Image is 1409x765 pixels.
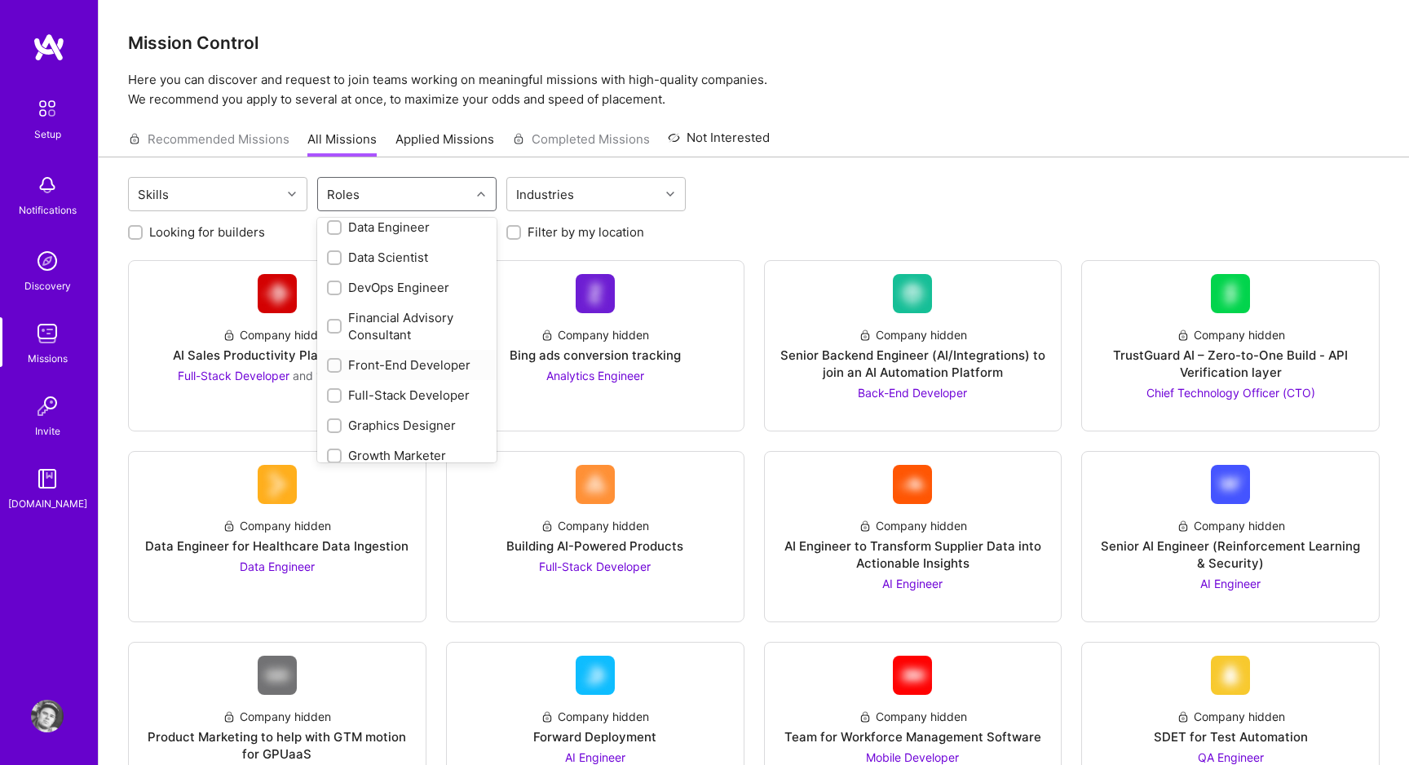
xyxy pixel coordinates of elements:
[1154,728,1308,745] div: SDET for Test Automation
[327,279,487,296] div: DevOps Engineer
[893,465,932,504] img: Company Logo
[142,465,413,608] a: Company LogoCompany hiddenData Engineer for Healthcare Data IngestionData Engineer
[31,390,64,422] img: Invite
[31,462,64,495] img: guide book
[882,577,943,590] span: AI Engineer
[327,219,487,236] div: Data Engineer
[666,190,674,198] i: icon Chevron
[128,70,1380,109] p: Here you can discover and request to join teams working on meaningful missions with high-quality ...
[35,422,60,440] div: Invite
[293,369,376,382] span: and 1 other role
[28,350,68,367] div: Missions
[31,700,64,732] img: User Avatar
[258,656,297,695] img: Company Logo
[1177,517,1285,534] div: Company hidden
[533,728,656,745] div: Forward Deployment
[866,750,959,764] span: Mobile Developer
[1198,750,1264,764] span: QA Engineer
[288,190,296,198] i: icon Chevron
[258,465,297,504] img: Company Logo
[1211,465,1250,504] img: Company Logo
[223,708,331,725] div: Company hidden
[327,249,487,266] div: Data Scientist
[477,190,485,198] i: icon Chevron
[460,274,731,418] a: Company LogoCompany hiddenBing ads conversion trackingAnalytics Engineer
[893,656,932,695] img: Company Logo
[565,750,625,764] span: AI Engineer
[539,559,651,573] span: Full-Stack Developer
[541,517,649,534] div: Company hidden
[327,447,487,464] div: Growth Marketer
[134,183,173,206] div: Skills
[576,465,615,504] img: Company Logo
[576,274,615,313] img: Company Logo
[307,130,377,157] a: All Missions
[784,728,1041,745] div: Team for Workforce Management Software
[859,517,967,534] div: Company hidden
[33,33,65,62] img: logo
[893,274,932,313] img: Company Logo
[145,537,409,555] div: Data Engineer for Healthcare Data Ingestion
[859,708,967,725] div: Company hidden
[778,537,1049,572] div: AI Engineer to Transform Supplier Data into Actionable Insights
[1200,577,1261,590] span: AI Engineer
[327,387,487,404] div: Full-Stack Developer
[858,386,967,400] span: Back-End Developer
[859,326,967,343] div: Company hidden
[1211,656,1250,695] img: Company Logo
[1146,386,1315,400] span: Chief Technology Officer (CTO)
[323,183,364,206] div: Roles
[223,326,331,343] div: Company hidden
[8,495,87,512] div: [DOMAIN_NAME]
[178,369,289,382] span: Full-Stack Developer
[34,126,61,143] div: Setup
[1177,708,1285,725] div: Company hidden
[1095,465,1366,608] a: Company LogoCompany hiddenSenior AI Engineer (Reinforcement Learning & Security)AI Engineer
[1095,537,1366,572] div: Senior AI Engineer (Reinforcement Learning & Security)
[512,183,578,206] div: Industries
[528,223,644,241] label: Filter by my location
[142,728,413,763] div: Product Marketing to help with GTM motion for GPUaaS
[19,201,77,219] div: Notifications
[668,128,770,157] a: Not Interested
[128,33,1380,53] h3: Mission Control
[327,309,487,343] div: Financial Advisory Consultant
[31,245,64,277] img: discovery
[149,223,265,241] label: Looking for builders
[1211,274,1250,313] img: Company Logo
[31,169,64,201] img: bell
[506,537,683,555] div: Building AI-Powered Products
[1177,326,1285,343] div: Company hidden
[31,317,64,350] img: teamwork
[30,91,64,126] img: setup
[240,559,315,573] span: Data Engineer
[223,517,331,534] div: Company hidden
[778,465,1049,608] a: Company LogoCompany hiddenAI Engineer to Transform Supplier Data into Actionable InsightsAI Engineer
[778,274,1049,418] a: Company LogoCompany hiddenSenior Backend Engineer (AI/Integrations) to join an AI Automation Plat...
[1095,274,1366,418] a: Company LogoCompany hiddenTrustGuard AI – Zero-to-One Build - API Verification layerChief Technol...
[510,347,681,364] div: Bing ads conversion tracking
[460,465,731,608] a: Company LogoCompany hiddenBuilding AI-Powered ProductsFull-Stack Developer
[27,700,68,732] a: User Avatar
[1095,347,1366,381] div: TrustGuard AI – Zero-to-One Build - API Verification layer
[142,274,413,418] a: Company LogoCompany hiddenAI Sales Productivity Platform MVPFull-Stack Developer and 1 other role
[541,708,649,725] div: Company hidden
[541,326,649,343] div: Company hidden
[395,130,494,157] a: Applied Missions
[576,656,615,695] img: Company Logo
[24,277,71,294] div: Discovery
[173,347,381,364] div: AI Sales Productivity Platform MVP
[546,369,644,382] span: Analytics Engineer
[778,347,1049,381] div: Senior Backend Engineer (AI/Integrations) to join an AI Automation Platform
[327,417,487,434] div: Graphics Designer
[258,274,297,313] img: Company Logo
[327,356,487,374] div: Front-End Developer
